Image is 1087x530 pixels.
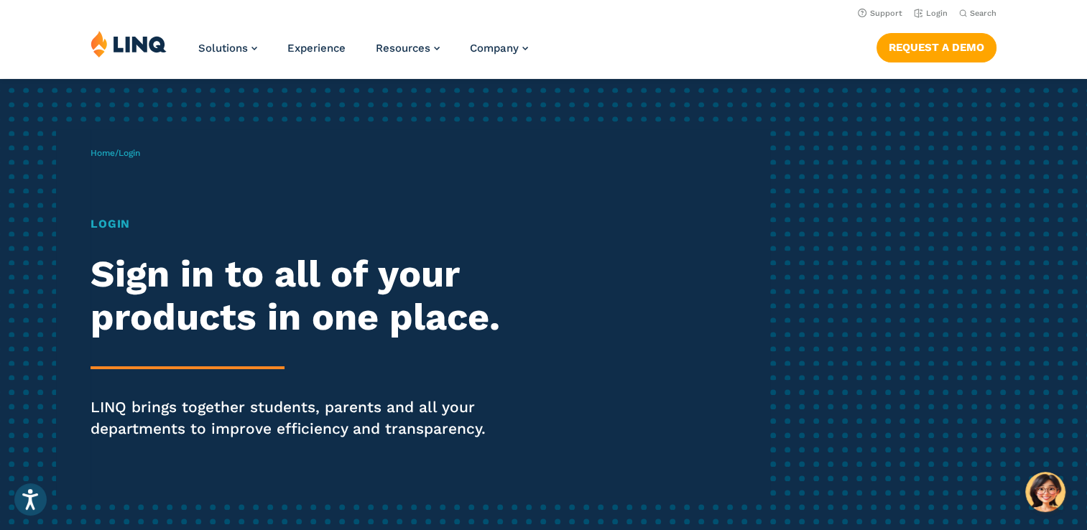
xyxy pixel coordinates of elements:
[119,148,140,158] span: Login
[198,42,257,55] a: Solutions
[914,9,948,18] a: Login
[470,42,519,55] span: Company
[91,253,509,339] h2: Sign in to all of your products in one place.
[970,9,996,18] span: Search
[376,42,440,55] a: Resources
[91,148,115,158] a: Home
[470,42,528,55] a: Company
[91,396,509,440] p: LINQ brings together students, parents and all your departments to improve efficiency and transpa...
[198,42,248,55] span: Solutions
[858,9,902,18] a: Support
[287,42,346,55] a: Experience
[959,8,996,19] button: Open Search Bar
[91,215,509,233] h1: Login
[1025,472,1065,512] button: Hello, have a question? Let’s chat.
[91,148,140,158] span: /
[876,30,996,62] nav: Button Navigation
[376,42,430,55] span: Resources
[198,30,528,78] nav: Primary Navigation
[91,30,167,57] img: LINQ | K‑12 Software
[876,33,996,62] a: Request a Demo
